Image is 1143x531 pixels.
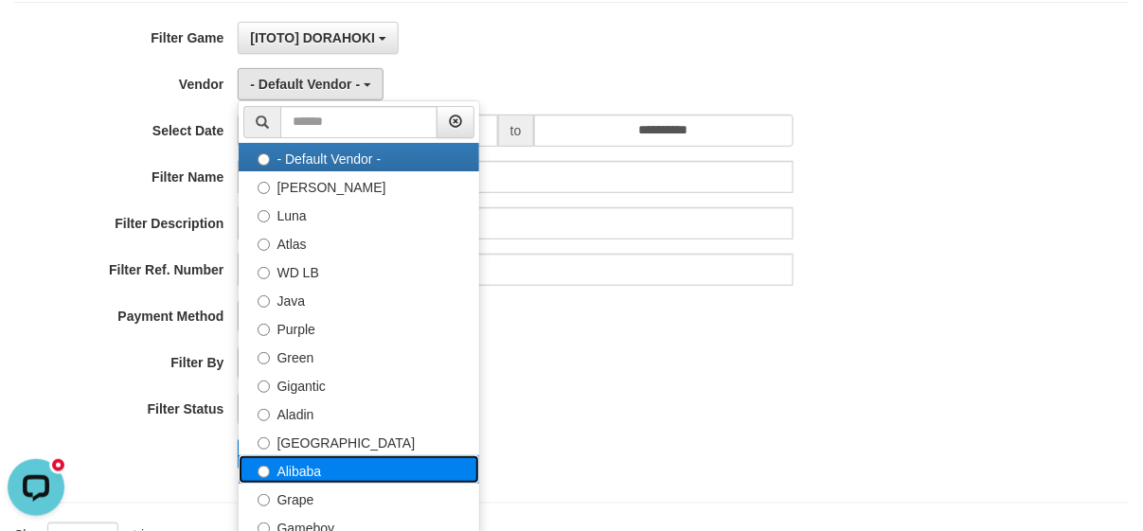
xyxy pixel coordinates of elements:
input: WD LB [258,267,270,279]
input: Atlas [258,239,270,251]
label: Purple [239,313,479,342]
label: - Default Vendor - [239,143,479,171]
button: - Default Vendor - [238,68,384,100]
div: new message indicator [49,5,67,23]
input: Aladin [258,409,270,421]
input: Gigantic [258,381,270,393]
label: Grape [239,484,479,512]
label: Java [239,285,479,313]
input: Purple [258,324,270,336]
input: Luna [258,210,270,222]
button: Open LiveChat chat widget [8,8,64,64]
span: to [498,115,534,147]
label: Aladin [239,398,479,427]
label: Gigantic [239,370,479,398]
label: Luna [239,200,479,228]
button: [ITOTO] DORAHOKI [238,22,399,54]
label: Atlas [239,228,479,257]
input: Java [258,295,270,308]
label: WD LB [239,257,479,285]
input: Alibaba [258,466,270,478]
label: [PERSON_NAME] [239,171,479,200]
input: Grape [258,494,270,506]
input: Green [258,352,270,364]
input: [GEOGRAPHIC_DATA] [258,437,270,450]
label: Alibaba [239,455,479,484]
span: [ITOTO] DORAHOKI [250,30,375,45]
input: - Default Vendor - [258,153,270,166]
input: [PERSON_NAME] [258,182,270,194]
label: Green [239,342,479,370]
label: [GEOGRAPHIC_DATA] [239,427,479,455]
span: - Default Vendor - [250,77,360,92]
